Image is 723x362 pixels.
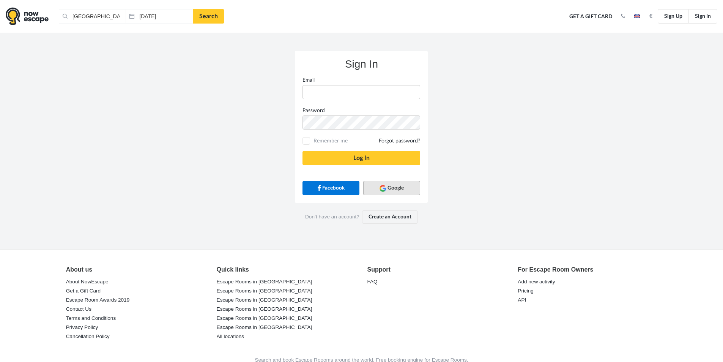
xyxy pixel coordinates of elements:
a: Escape Rooms in [GEOGRAPHIC_DATA] [217,322,312,333]
a: Escape Rooms in [GEOGRAPHIC_DATA] [217,277,312,287]
a: Add new activity [518,277,555,287]
input: Place or Room Name [59,9,126,24]
a: Escape Rooms in [GEOGRAPHIC_DATA] [217,304,312,315]
span: Facebook [322,184,345,192]
span: Google [387,184,404,192]
input: Date [126,9,192,24]
a: Terms and Conditions [66,313,116,324]
div: Support [367,265,506,274]
a: API [518,295,526,305]
a: Pricing [518,286,534,296]
a: Sign In [688,9,717,24]
a: Contact Us [66,304,91,315]
a: FAQ [367,277,377,287]
label: Password [297,107,426,114]
div: About us [66,265,205,274]
img: logo [6,7,49,25]
h3: Sign In [302,58,420,70]
a: Get a Gift Card [66,286,101,296]
a: Search [193,9,224,24]
a: Sign Up [658,9,689,24]
a: Cancellation Policy [66,331,110,342]
a: Privacy Policy [66,322,98,333]
a: Forgot password? [379,138,420,145]
input: Remember meForgot password? [304,139,309,144]
a: Escape Rooms in [GEOGRAPHIC_DATA] [217,295,312,305]
a: All locations [217,331,244,342]
a: Google [363,181,420,195]
a: Get a Gift Card [567,8,615,25]
a: Escape Room Awards 2019 [66,295,130,305]
a: Facebook [302,181,359,195]
a: Create an Account [362,210,418,223]
button: Log In [302,151,420,165]
img: en.jpg [634,14,640,18]
div: Quick links [217,265,356,274]
span: Remember me [312,137,420,145]
a: About NowEscape [66,277,109,287]
button: € [646,13,656,20]
strong: € [649,14,652,19]
div: For Escape Room Owners [518,265,657,274]
a: Escape Rooms in [GEOGRAPHIC_DATA] [217,313,312,324]
label: Email [297,76,426,84]
div: Don’t have an account? [295,203,428,231]
a: Escape Rooms in [GEOGRAPHIC_DATA] [217,286,312,296]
